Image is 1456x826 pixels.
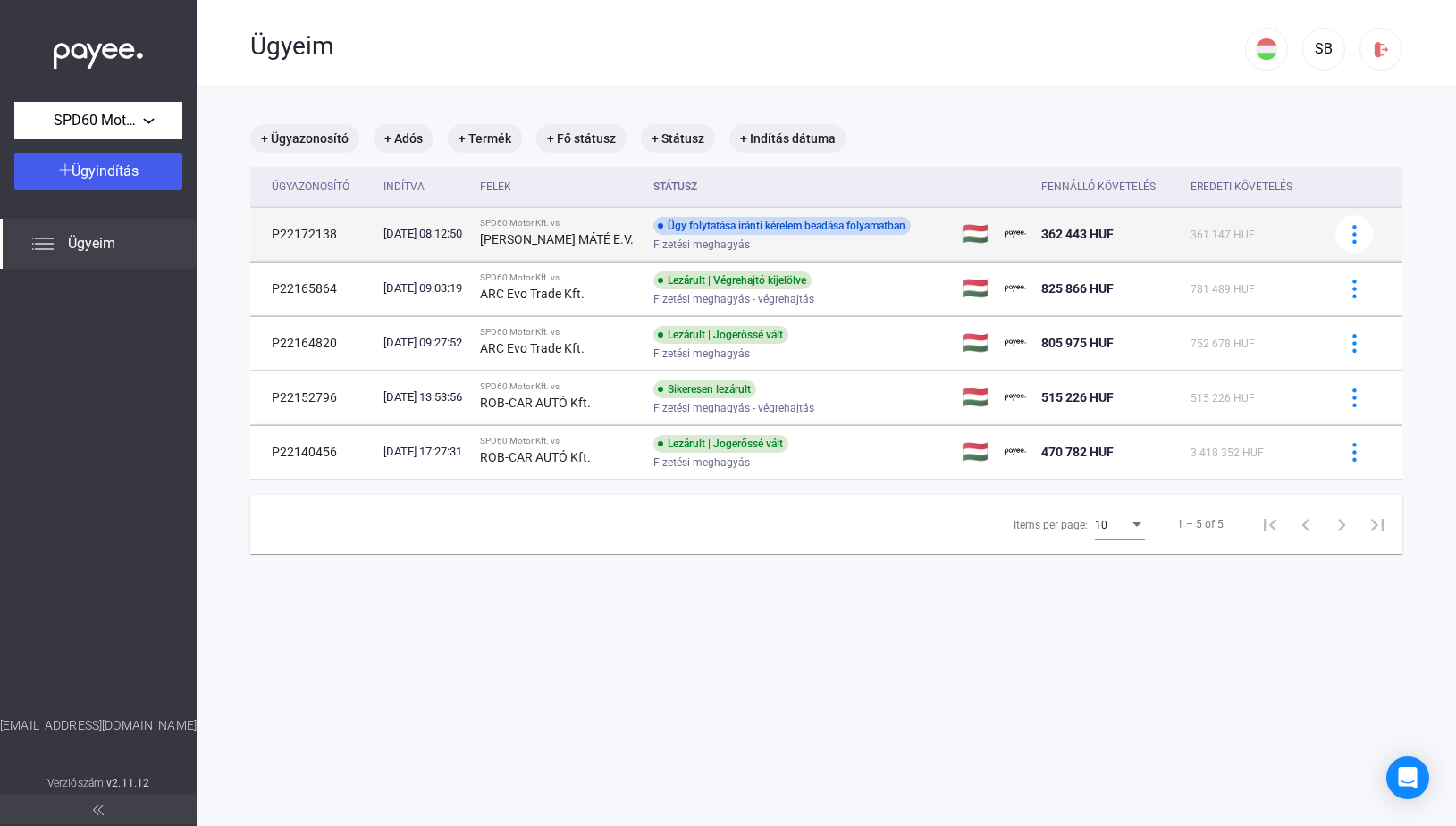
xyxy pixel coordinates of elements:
th: Státusz [646,167,955,207]
div: Fennálló követelés [1041,176,1156,197]
div: SB [1309,38,1339,60]
button: HU [1245,28,1288,71]
td: P22164820 [250,316,376,370]
img: arrow-double-left-grey.svg [93,805,104,815]
div: SPD60 Motor Kft. vs [480,381,639,392]
td: P22172138 [250,207,376,261]
img: white-payee-white-dot.svg [54,33,143,70]
td: P22152796 [250,371,376,424]
strong: ARC Evo Trade Kft. [480,341,585,355]
div: Eredeti követelés [1191,176,1292,197]
td: 🇭🇺 [955,371,997,424]
div: Ügy folytatása iránti kérelem beadása folyamatban [653,217,911,235]
div: Ügyazonosító [272,176,349,197]
div: [DATE] 17:27:31 [383,443,465,461]
span: 3 418 352 HUF [1191,446,1264,459]
div: Felek [480,176,511,197]
div: [DATE] 08:12:50 [383,225,465,243]
strong: [PERSON_NAME] MÁTÉ E.V. [480,232,634,246]
button: SPD60 Motor Kft. [14,102,182,139]
div: Open Intercom Messenger [1386,756,1429,799]
td: P22165864 [250,262,376,315]
button: Ügyindítás [14,153,182,190]
mat-chip: + Fő státusz [536,124,627,153]
div: SPD60 Motor Kft. vs [480,436,639,446]
mat-chip: + Indítás dátuma [729,124,846,153]
img: payee-logo [1005,223,1026,245]
span: Ügyindítás [72,163,139,179]
span: 10 [1095,519,1107,531]
mat-chip: + Ügyazonosító [250,124,359,153]
span: 515 226 HUF [1041,390,1114,405]
img: payee-logo [1005,278,1026,299]
strong: ROB-CAR AUTÓ Kft. [480,450,591,464]
button: more-blue [1335,379,1373,416]
img: more-blue [1345,280,1364,298]
strong: ARC Evo Trade Kft. [480,287,585,301]
span: 781 489 HUF [1191,283,1255,296]
div: Eredeti követelés [1191,176,1313,197]
span: 470 782 HUF [1041,445,1114,459]
mat-chip: + Adós [374,124,433,153]
div: SPD60 Motor Kft. vs [480,327,639,338]
img: plus-white.svg [59,163,72,176]
div: [DATE] 09:03:19 [383,280,465,297]
td: 🇭🇺 [955,425,997,479]
strong: v2.11.12 [106,777,149,789]
span: Fizetési meghagyás - végrehajtás [653,288,814,310]
span: Ügyeim [68,233,115,254]
div: Sikeresen lezárult [653,380,756,398]
button: more-blue [1335,324,1373,362]
button: First page [1252,506,1288,542]
span: 825 866 HUF [1041,281,1114,296]
button: more-blue [1335,215,1373,253]
div: SPD60 Motor Kft. vs [480,218,639,229]
div: Ügyazonosító [272,176,369,197]
span: Fizetési meghagyás [653,452,750,473]
div: Lezárult | Jogerőssé vált [653,435,788,453]
span: SPD60 Motor Kft. [54,110,143,131]
div: Felek [480,176,639,197]
img: more-blue [1345,388,1364,407]
img: logout-red [1372,40,1391,59]
div: SPD60 Motor Kft. vs [480,272,639,283]
span: Fizetési meghagyás - végrehajtás [653,397,814,419]
div: Fennálló követelés [1041,176,1176,197]
div: Ügyeim [250,31,1245,62]
td: 🇭🇺 [955,316,997,370]
td: 🇭🇺 [955,262,997,315]
img: more-blue [1345,443,1364,462]
button: Last page [1359,506,1395,542]
button: more-blue [1335,433,1373,471]
span: 752 678 HUF [1191,338,1255,350]
div: [DATE] 09:27:52 [383,334,465,352]
img: list.svg [32,233,54,254]
span: 515 226 HUF [1191,392,1255,405]
img: payee-logo [1005,441,1026,463]
div: Lezárult | Jogerőssé vált [653,326,788,344]
mat-select: Items per page: [1095,513,1145,535]
mat-chip: + Termék [448,124,522,153]
span: 362 443 HUF [1041,227,1114,241]
img: HU [1256,38,1277,60]
span: Fizetési meghagyás [653,234,750,255]
span: Fizetési meghagyás [653,343,750,364]
span: 805 975 HUF [1041,336,1114,350]
button: Previous page [1288,506,1324,542]
div: Indítva [383,176,425,197]
div: Indítva [383,176,465,197]
button: logout-red [1359,28,1402,71]
img: payee-logo [1005,332,1026,354]
div: 1 – 5 of 5 [1177,513,1224,535]
button: more-blue [1335,270,1373,307]
div: Lezárult | Végrehajtó kijelölve [653,271,812,289]
div: [DATE] 13:53:56 [383,388,465,406]
img: more-blue [1345,225,1364,244]
button: Next page [1324,506,1359,542]
span: 361 147 HUF [1191,229,1255,241]
img: payee-logo [1005,387,1026,408]
mat-chip: + Státusz [641,124,715,153]
div: Items per page: [1014,514,1088,536]
img: more-blue [1345,334,1364,353]
button: SB [1302,28,1345,71]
